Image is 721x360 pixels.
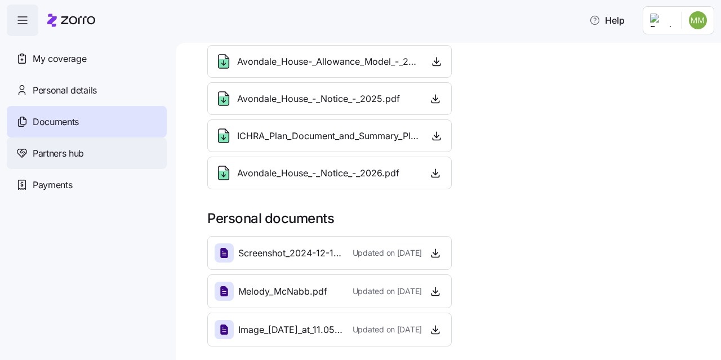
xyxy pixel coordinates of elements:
[238,285,327,299] span: Melody_McNabb.pdf
[589,14,625,27] span: Help
[237,92,400,106] span: Avondale_House_-_Notice_-_2025.pdf
[689,11,707,29] img: 9899c09a8dc8ce1b5e6600c5926b79b3
[7,137,167,169] a: Partners hub
[33,115,79,129] span: Documents
[238,246,344,260] span: Screenshot_2024-12-11_123601.png
[33,52,86,66] span: My coverage
[580,9,634,32] button: Help
[207,210,705,227] h1: Personal documents
[7,43,167,74] a: My coverage
[650,14,673,27] img: Employer logo
[7,106,167,137] a: Documents
[353,286,422,297] span: Updated on [DATE]
[7,74,167,106] a: Personal details
[237,55,419,69] span: Avondale_House-_Allowance_Model_-_2025.pdf
[237,129,420,143] span: ICHRA_Plan_Document_and_Summary_Plan_Description_-_2026.pdf
[238,323,344,337] span: Image_[DATE]_at_11.05%E2%80%AFAM.jpeg
[33,146,84,161] span: Partners hub
[353,324,422,335] span: Updated on [DATE]
[33,83,97,97] span: Personal details
[7,169,167,201] a: Payments
[237,166,399,180] span: Avondale_House_-_Notice_-_2026.pdf
[33,178,72,192] span: Payments
[353,247,422,259] span: Updated on [DATE]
